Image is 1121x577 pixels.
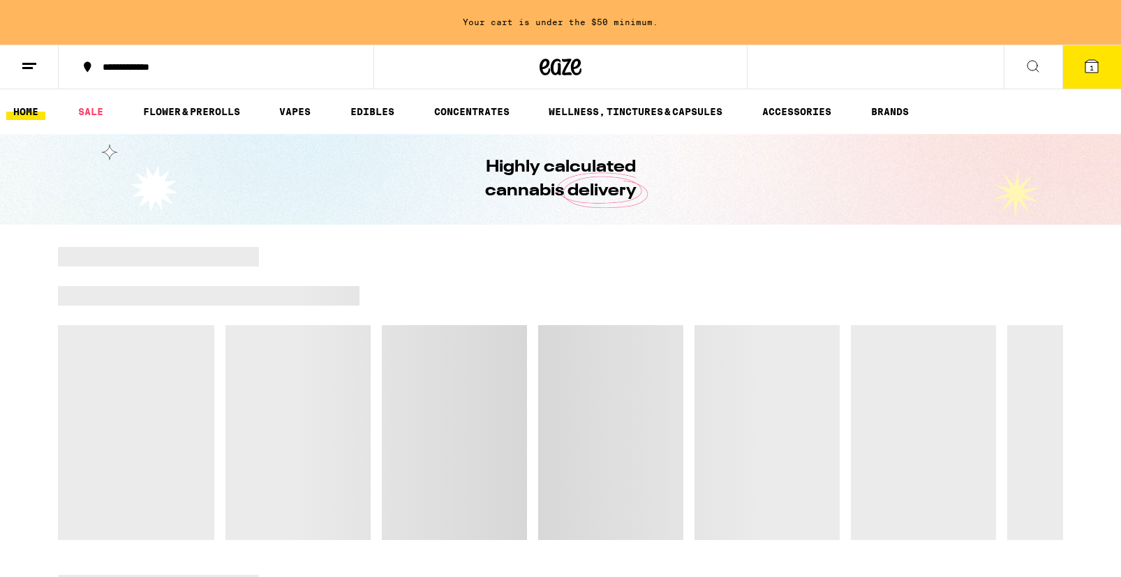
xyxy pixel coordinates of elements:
[343,103,401,120] a: EDIBLES
[1062,45,1121,89] button: 1
[542,103,729,120] a: WELLNESS, TINCTURES & CAPSULES
[136,103,247,120] a: FLOWER & PREROLLS
[864,103,916,120] button: BRANDS
[71,103,110,120] a: SALE
[427,103,517,120] a: CONCENTRATES
[445,156,676,203] h1: Highly calculated cannabis delivery
[755,103,838,120] a: ACCESSORIES
[1090,63,1094,72] span: 1
[272,103,318,120] a: VAPES
[6,103,45,120] a: HOME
